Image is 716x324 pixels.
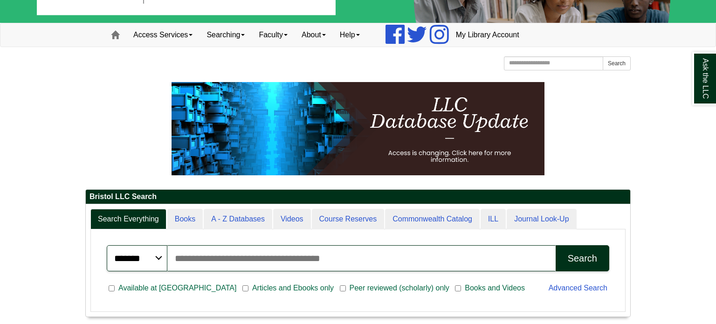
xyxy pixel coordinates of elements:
a: My Library Account [449,23,526,47]
a: A - Z Databases [204,209,272,230]
input: Available at [GEOGRAPHIC_DATA] [109,284,115,293]
button: Search [603,56,631,70]
h2: Bristol LLC Search [86,190,630,204]
a: Books [167,209,203,230]
input: Books and Videos [455,284,461,293]
a: Course Reserves [312,209,385,230]
a: Advanced Search [549,284,607,292]
a: Journal Look-Up [507,209,576,230]
span: Articles and Ebooks only [248,283,337,294]
div: Search [568,253,597,264]
button: Search [556,245,609,271]
a: Access Services [126,23,200,47]
a: Videos [273,209,311,230]
a: Faculty [252,23,295,47]
span: Peer reviewed (scholarly) only [346,283,453,294]
img: HTML tutorial [172,82,544,175]
span: Books and Videos [461,283,529,294]
input: Articles and Ebooks only [242,284,248,293]
a: Commonwealth Catalog [385,209,480,230]
a: Help [333,23,367,47]
span: Available at [GEOGRAPHIC_DATA] [115,283,240,294]
a: Search Everything [90,209,166,230]
input: Peer reviewed (scholarly) only [340,284,346,293]
a: About [295,23,333,47]
a: Searching [200,23,252,47]
a: ILL [481,209,506,230]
